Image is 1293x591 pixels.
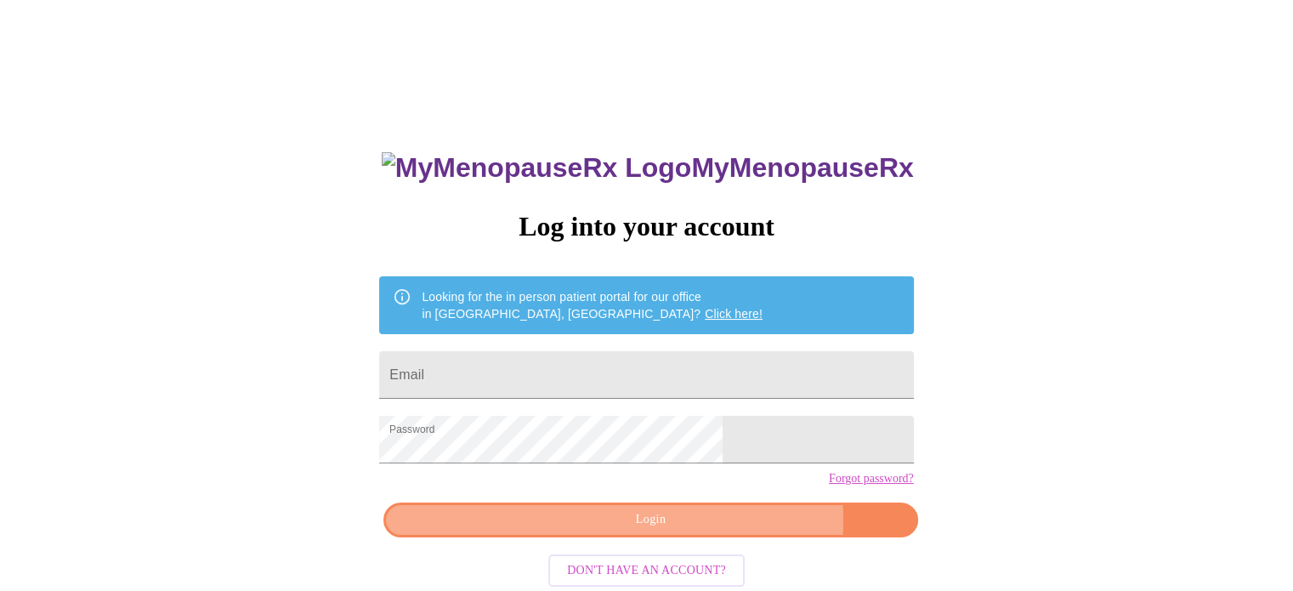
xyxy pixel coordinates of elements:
a: Click here! [705,307,763,321]
h3: Log into your account [379,211,913,242]
img: MyMenopauseRx Logo [382,152,691,184]
a: Forgot password? [829,472,914,486]
span: Don't have an account? [567,560,726,582]
button: Don't have an account? [548,554,745,588]
button: Login [383,503,917,537]
div: Looking for the in person patient portal for our office in [GEOGRAPHIC_DATA], [GEOGRAPHIC_DATA]? [422,281,763,329]
span: Login [403,509,898,531]
h3: MyMenopauseRx [382,152,914,184]
a: Don't have an account? [544,561,749,576]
